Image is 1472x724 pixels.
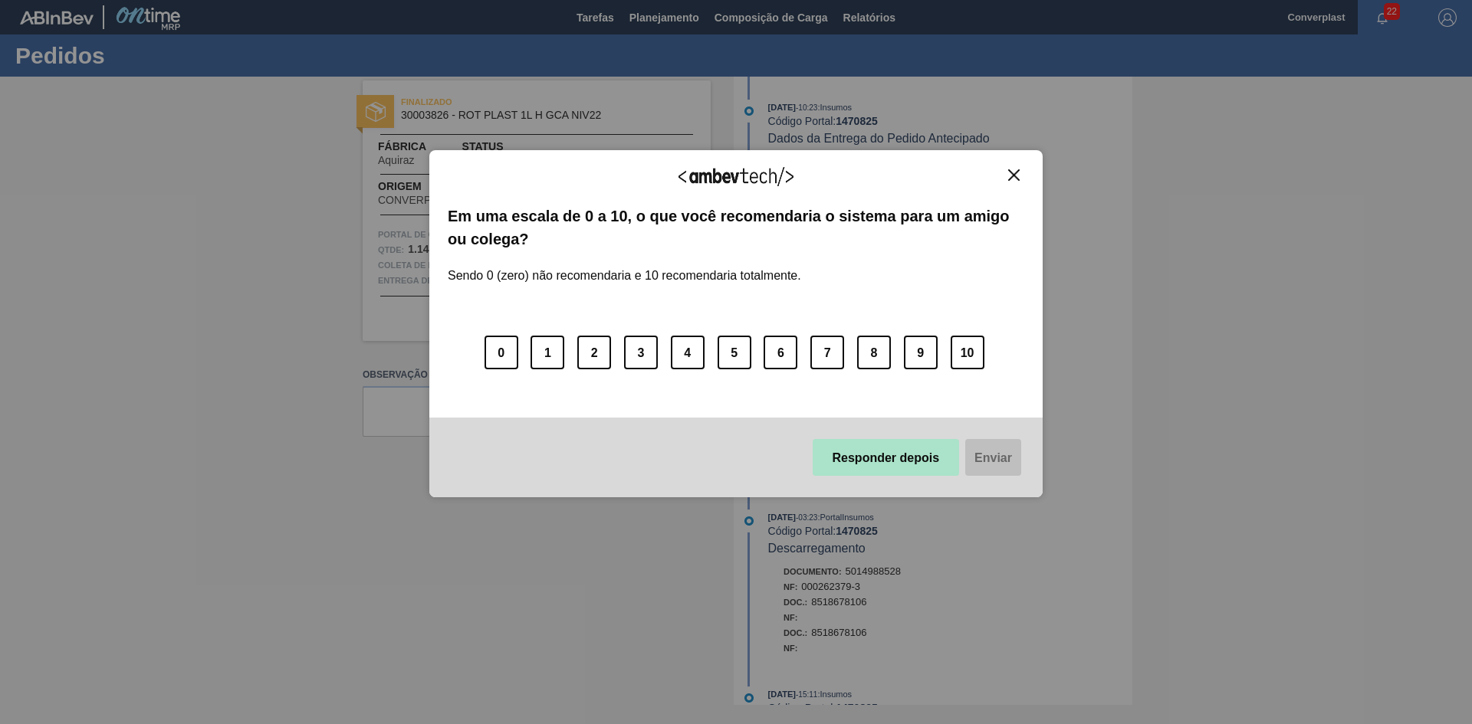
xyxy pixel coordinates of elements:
font: 9 [917,346,924,359]
button: 6 [764,336,797,369]
button: 8 [857,336,891,369]
button: 4 [671,336,705,369]
button: Responder depois [813,439,960,476]
button: 3 [624,336,658,369]
font: 10 [961,346,974,359]
img: Logotipo Ambevtech [678,167,793,186]
font: Responder depois [833,451,940,464]
font: 8 [871,346,878,359]
font: 6 [777,346,784,359]
button: 1 [531,336,564,369]
button: 7 [810,336,844,369]
button: 9 [904,336,938,369]
font: 4 [684,346,691,359]
font: 1 [544,346,551,359]
button: Fechar [1004,169,1024,182]
img: Fechar [1008,169,1020,181]
font: 7 [824,346,831,359]
font: 0 [498,346,504,359]
font: 5 [731,346,738,359]
font: Sendo 0 (zero) não recomendaria e 10 recomendaria totalmente. [448,269,801,282]
button: 5 [718,336,751,369]
font: Em uma escala de 0 a 10, o que você recomendaria o sistema para um amigo ou colega? [448,208,1010,247]
button: 2 [577,336,611,369]
font: 2 [591,346,598,359]
button: 0 [485,336,518,369]
button: 10 [951,336,984,369]
font: 3 [638,346,645,359]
